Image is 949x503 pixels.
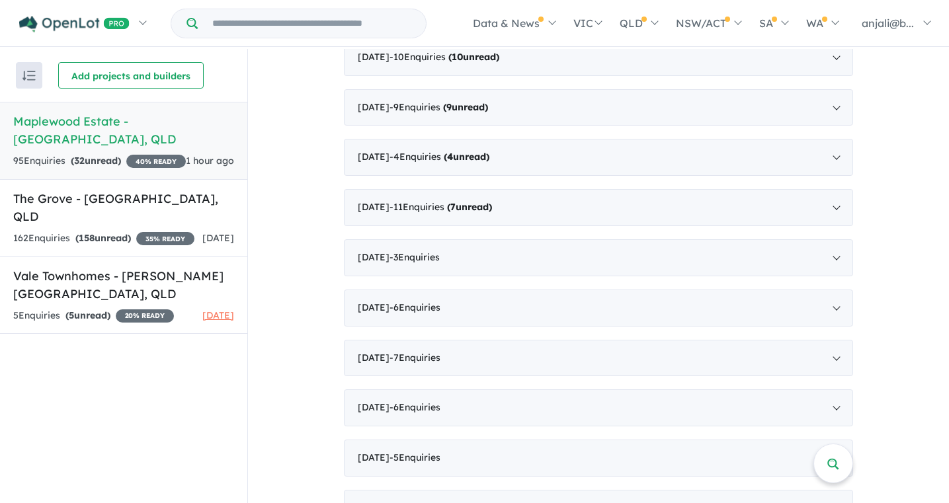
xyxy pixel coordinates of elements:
[390,51,499,63] span: - 10 Enquir ies
[390,301,440,313] span: - 6 Enquir ies
[13,267,234,303] h5: Vale Townhomes - [PERSON_NAME][GEOGRAPHIC_DATA] , QLD
[74,155,85,167] span: 32
[447,201,492,213] strong: ( unread)
[116,309,174,323] span: 20 % READY
[126,155,186,168] span: 40 % READY
[200,9,423,38] input: Try estate name, suburb, builder or developer
[344,89,853,126] div: [DATE]
[390,101,488,113] span: - 9 Enquir ies
[19,16,130,32] img: Openlot PRO Logo White
[136,232,194,245] span: 35 % READY
[390,401,440,413] span: - 6 Enquir ies
[344,239,853,276] div: [DATE]
[447,151,453,163] span: 4
[344,290,853,327] div: [DATE]
[22,71,36,81] img: sort.svg
[446,101,452,113] span: 9
[202,309,234,321] span: [DATE]
[390,251,440,263] span: - 3 Enquir ies
[344,189,853,226] div: [DATE]
[448,51,499,63] strong: ( unread)
[390,352,440,364] span: - 7 Enquir ies
[13,308,174,324] div: 5 Enquir ies
[862,17,914,30] span: anjali@b...
[69,309,74,321] span: 5
[444,151,489,163] strong: ( unread)
[344,340,853,377] div: [DATE]
[443,101,488,113] strong: ( unread)
[390,151,489,163] span: - 4 Enquir ies
[79,232,95,244] span: 158
[344,440,853,477] div: [DATE]
[450,201,456,213] span: 7
[390,451,440,463] span: - 5 Enquir ies
[13,112,234,148] h5: Maplewood Estate - [GEOGRAPHIC_DATA] , QLD
[390,201,492,213] span: - 11 Enquir ies
[202,232,234,244] span: [DATE]
[452,51,463,63] span: 10
[13,231,194,247] div: 162 Enquir ies
[186,155,234,167] span: 1 hour ago
[71,155,121,167] strong: ( unread)
[13,190,234,225] h5: The Grove - [GEOGRAPHIC_DATA] , QLD
[344,39,853,76] div: [DATE]
[13,153,186,169] div: 95 Enquir ies
[75,232,131,244] strong: ( unread)
[344,139,853,176] div: [DATE]
[58,62,204,89] button: Add projects and builders
[65,309,110,321] strong: ( unread)
[344,389,853,426] div: [DATE]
